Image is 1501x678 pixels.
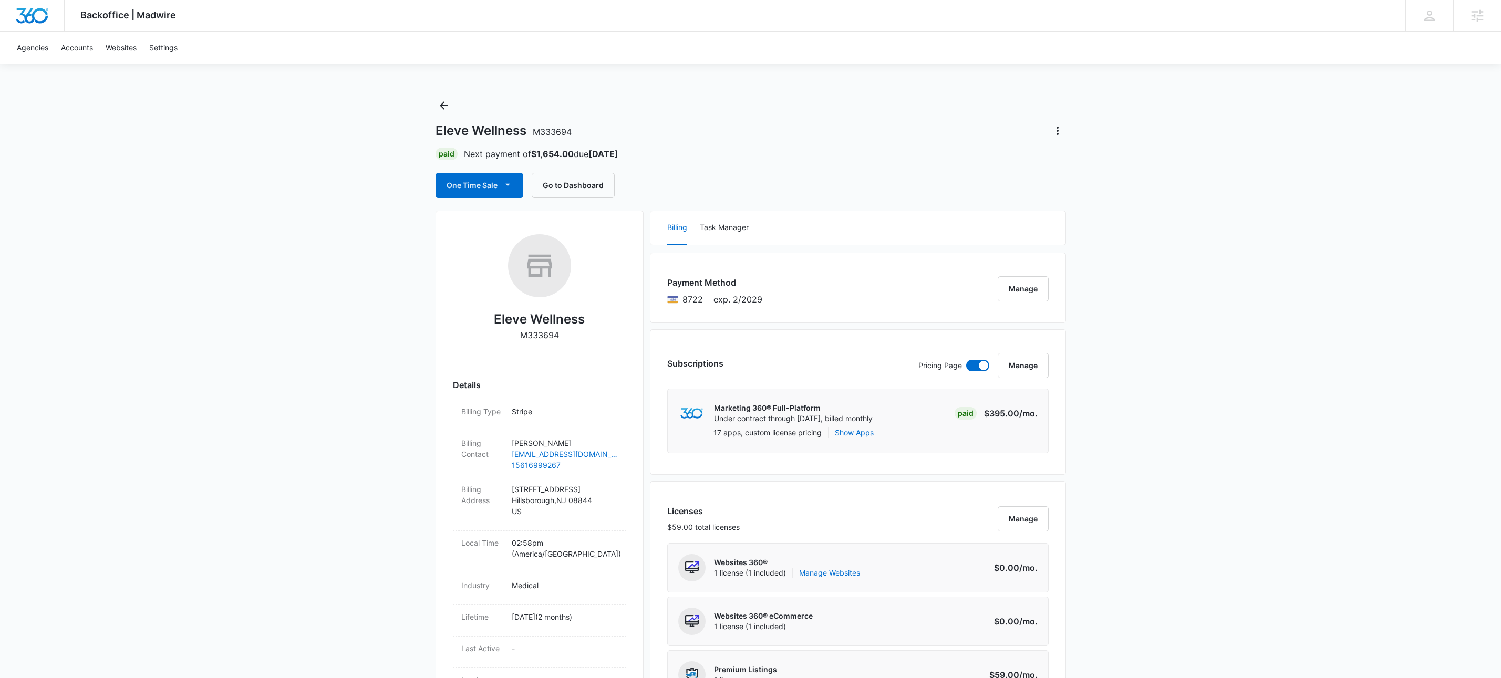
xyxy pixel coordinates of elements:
dt: Last Active [461,643,503,654]
button: Manage [998,353,1049,378]
strong: [DATE] [588,149,618,159]
div: IndustryMedical [453,573,626,605]
div: Billing Contact[PERSON_NAME][EMAIL_ADDRESS][DOMAIN_NAME]15616999267 [453,431,626,477]
p: $59.00 total licenses [667,521,740,533]
span: Visa ending with [682,293,703,306]
div: Local Time02:58pm (America/[GEOGRAPHIC_DATA]) [453,531,626,573]
dt: Billing Type [461,406,503,417]
div: Paid [436,148,458,160]
strong: $1,654.00 [531,149,574,159]
a: Websites [99,32,143,64]
p: Next payment of due [464,148,618,160]
p: Websites 360® [714,557,860,568]
button: Show Apps [835,427,874,438]
img: marketing360Logo [680,408,703,419]
button: One Time Sale [436,173,523,198]
button: Task Manager [700,211,749,245]
p: $0.00 [988,561,1038,574]
button: Billing [667,211,687,245]
span: Backoffice | Madwire [80,9,176,20]
button: Manage [998,276,1049,301]
dt: Billing Contact [461,437,503,460]
a: Manage Websites [799,568,860,578]
span: 1 license (1 included) [714,621,813,632]
a: Accounts [55,32,99,64]
p: [PERSON_NAME] [512,437,618,448]
h1: Eleve Wellness [436,123,572,139]
p: 17 apps, custom license pricing [713,427,822,438]
button: Go to Dashboard [532,173,615,198]
dt: Industry [461,580,503,591]
a: Agencies [11,32,55,64]
p: Marketing 360® Full-Platform [714,403,873,413]
span: exp. 2/2029 [713,293,762,306]
span: /mo. [1019,616,1038,627]
dt: Lifetime [461,611,503,622]
span: /mo. [1019,562,1038,573]
button: Back [436,97,452,114]
p: Premium Listings [714,664,777,675]
span: M333694 [533,127,572,137]
p: [DATE] ( 2 months ) [512,611,618,622]
a: 15616999267 [512,460,618,471]
p: - [512,643,618,654]
span: 1 license (1 included) [714,568,860,578]
h2: Eleve Wellness [494,310,585,329]
p: Medical [512,580,618,591]
a: [EMAIL_ADDRESS][DOMAIN_NAME] [512,448,618,460]
div: Billing TypeStripe [453,400,626,431]
p: Under contract through [DATE], billed monthly [714,413,873,424]
h3: Subscriptions [667,357,723,370]
button: Manage [998,506,1049,531]
dt: Billing Address [461,484,503,506]
span: Details [453,379,481,391]
div: Billing Address[STREET_ADDRESS]Hillsborough,NJ 08844US [453,477,626,531]
span: /mo. [1019,408,1038,419]
dt: Local Time [461,537,503,548]
p: [STREET_ADDRESS] Hillsborough , NJ 08844 US [512,484,618,517]
p: $395.00 [984,407,1038,420]
p: M333694 [520,329,559,341]
a: Settings [143,32,184,64]
p: $0.00 [988,615,1038,628]
p: Pricing Page [918,360,962,371]
p: Websites 360® eCommerce [714,611,813,621]
div: Last Active- [453,637,626,668]
p: Stripe [512,406,618,417]
button: Actions [1049,122,1066,139]
h3: Licenses [667,505,740,517]
div: Lifetime[DATE](2 months) [453,605,626,637]
div: Paid [955,407,977,420]
p: 02:58pm ( America/[GEOGRAPHIC_DATA] ) [512,537,618,559]
h3: Payment Method [667,276,762,289]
